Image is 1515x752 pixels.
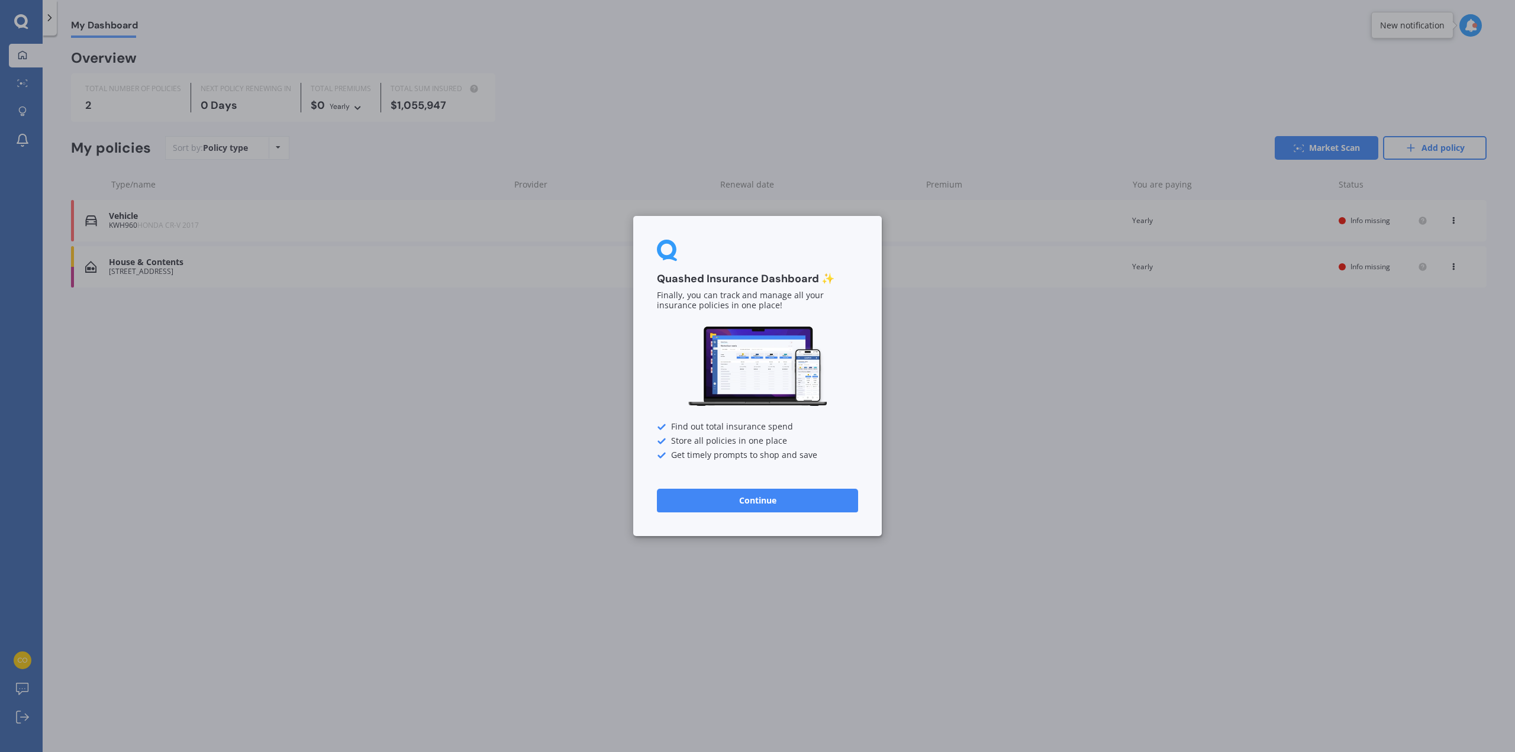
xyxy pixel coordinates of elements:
p: Finally, you can track and manage all your insurance policies in one place! [657,291,858,311]
img: Dashboard [686,325,829,408]
button: Continue [657,489,858,512]
div: Store all policies in one place [657,437,858,446]
h3: Quashed Insurance Dashboard ✨ [657,272,858,286]
div: Find out total insurance spend [657,422,858,432]
div: Get timely prompts to shop and save [657,451,858,460]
